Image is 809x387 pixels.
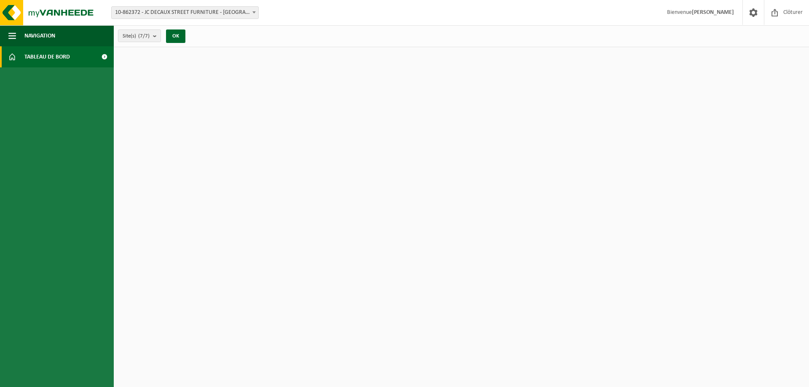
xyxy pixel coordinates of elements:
span: 10-862372 - JC DECAUX STREET FURNITURE - BRUXELLES [111,6,259,19]
strong: [PERSON_NAME] [692,9,734,16]
button: OK [166,29,185,43]
span: Navigation [24,25,55,46]
button: Site(s)(7/7) [118,29,161,42]
count: (7/7) [138,33,150,39]
span: Site(s) [123,30,150,43]
span: Tableau de bord [24,46,70,67]
span: 10-862372 - JC DECAUX STREET FURNITURE - BRUXELLES [112,7,258,19]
